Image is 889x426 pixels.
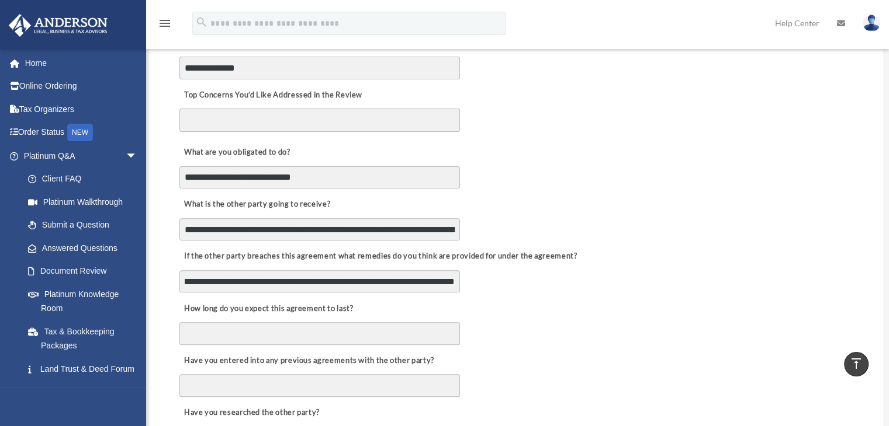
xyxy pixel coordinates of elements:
label: How long do you expect this agreement to last? [179,301,356,317]
img: User Pic [863,15,880,32]
a: Online Ordering [8,75,155,98]
a: Portal Feedback [16,380,155,404]
span: arrow_drop_down [126,144,149,168]
label: If the other party breaches this agreement what remedies do you think are provided for under the ... [179,249,580,265]
img: Anderson Advisors Platinum Portal [5,14,111,37]
i: vertical_align_top [849,357,863,371]
a: menu [158,20,172,30]
a: Tax & Bookkeeping Packages [16,320,155,357]
a: Home [8,51,155,75]
i: search [195,16,208,29]
a: Tax Organizers [8,97,155,121]
a: Platinum Knowledge Room [16,282,155,320]
a: Answered Questions [16,236,155,260]
a: Client FAQ [16,167,155,191]
a: Document Review [16,260,149,283]
a: Order StatusNEW [8,121,155,145]
a: Submit a Question [16,214,155,237]
a: Platinum Q&Aarrow_drop_down [8,144,155,167]
label: What are you obligated to do? [179,145,296,161]
a: Platinum Walkthrough [16,190,155,214]
div: NEW [67,124,93,141]
label: Have you researched the other party? [179,404,323,421]
a: Land Trust & Deed Forum [16,357,155,380]
i: menu [158,16,172,30]
label: What is the other party going to receive? [179,197,333,213]
a: vertical_align_top [844,352,869,376]
label: Top Concerns You’d Like Addressed in the Review [179,87,365,103]
label: Have you entered into any previous agreements with the other party? [179,352,437,369]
